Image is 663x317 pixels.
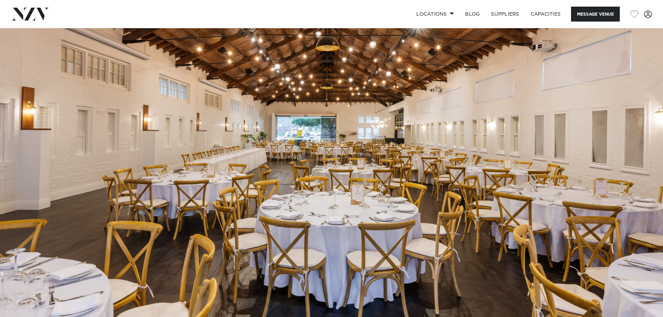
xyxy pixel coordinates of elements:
button: Message Venue [571,7,620,22]
a: SUPPLIERS [485,7,525,22]
a: Locations [411,7,460,22]
a: Capacities [525,7,566,22]
a: BLOG [460,7,485,22]
img: nzv-logo.png [11,8,49,20]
